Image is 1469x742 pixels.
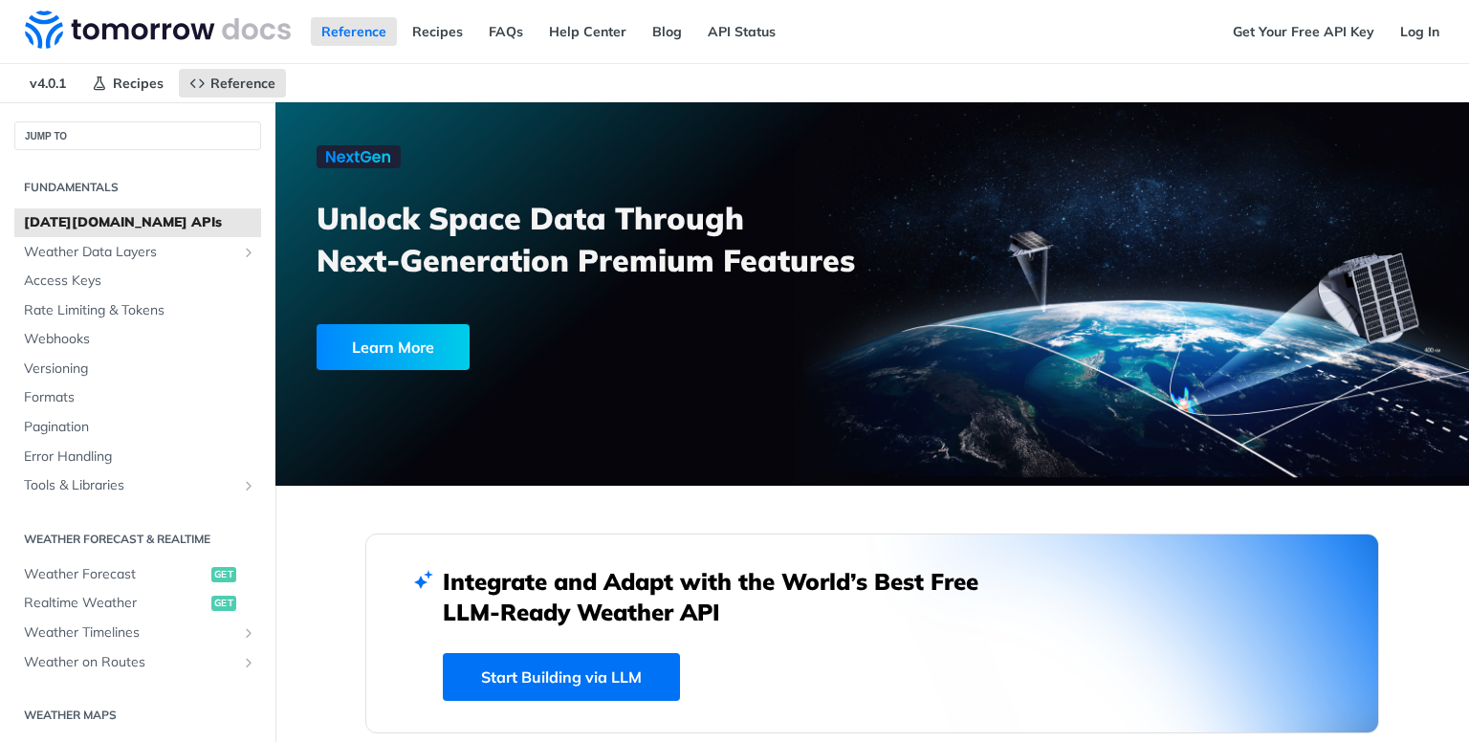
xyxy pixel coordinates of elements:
a: Weather Forecastget [14,560,261,589]
span: Pagination [24,418,256,437]
div: Learn More [317,324,470,370]
a: Log In [1390,17,1450,46]
a: Reference [179,69,286,98]
span: Weather Forecast [24,565,207,584]
button: JUMP TO [14,121,261,150]
a: Weather on RoutesShow subpages for Weather on Routes [14,648,261,677]
a: Help Center [538,17,637,46]
button: Show subpages for Weather Timelines [241,625,256,641]
a: API Status [697,17,786,46]
span: get [211,567,236,582]
span: Weather Timelines [24,623,236,643]
button: Show subpages for Weather Data Layers [241,245,256,260]
a: [DATE][DOMAIN_NAME] APIs [14,208,261,237]
span: Error Handling [24,447,256,467]
a: Webhooks [14,325,261,354]
span: Recipes [113,75,164,92]
a: Recipes [402,17,473,46]
a: Access Keys [14,267,261,295]
a: Rate Limiting & Tokens [14,296,261,325]
button: Show subpages for Weather on Routes [241,655,256,670]
span: Weather Data Layers [24,243,236,262]
span: Tools & Libraries [24,476,236,495]
a: FAQs [478,17,534,46]
a: Error Handling [14,443,261,471]
h2: Weather Maps [14,707,261,724]
span: v4.0.1 [19,69,77,98]
span: Weather on Routes [24,653,236,672]
span: Versioning [24,360,256,379]
span: [DATE][DOMAIN_NAME] APIs [24,213,256,232]
h2: Integrate and Adapt with the World’s Best Free LLM-Ready Weather API [443,566,1007,627]
h2: Fundamentals [14,179,261,196]
span: Webhooks [24,330,256,349]
a: Reference [311,17,397,46]
button: Show subpages for Tools & Libraries [241,478,256,493]
img: Tomorrow.io Weather API Docs [25,11,291,49]
span: get [211,596,236,611]
a: Weather TimelinesShow subpages for Weather Timelines [14,619,261,647]
a: Realtime Weatherget [14,589,261,618]
a: Learn More [317,324,778,370]
h2: Weather Forecast & realtime [14,531,261,548]
a: Get Your Free API Key [1222,17,1385,46]
a: Tools & LibrariesShow subpages for Tools & Libraries [14,471,261,500]
a: Versioning [14,355,261,383]
span: Access Keys [24,272,256,291]
a: Start Building via LLM [443,653,680,701]
span: Realtime Weather [24,594,207,613]
a: Formats [14,383,261,412]
span: Rate Limiting & Tokens [24,301,256,320]
span: Reference [210,75,275,92]
img: NextGen [317,145,401,168]
a: Pagination [14,413,261,442]
a: Recipes [81,69,174,98]
a: Blog [642,17,692,46]
a: Weather Data LayersShow subpages for Weather Data Layers [14,238,261,267]
h3: Unlock Space Data Through Next-Generation Premium Features [317,197,893,281]
span: Formats [24,388,256,407]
